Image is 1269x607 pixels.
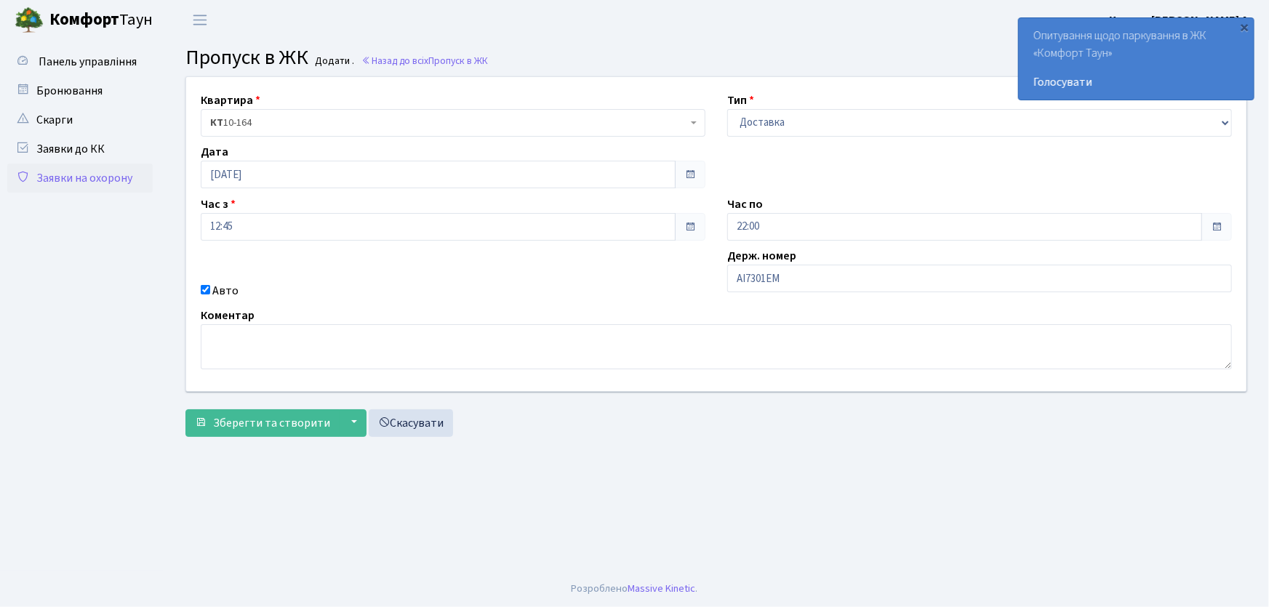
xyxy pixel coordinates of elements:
img: logo.png [15,6,44,35]
label: Час з [201,196,236,213]
span: <b>КТ</b>&nbsp;&nbsp;&nbsp;&nbsp;10-164 [210,116,687,130]
label: Тип [727,92,754,109]
a: Скарги [7,105,153,134]
div: Розроблено . [572,581,698,597]
input: AA0001AA [727,265,1232,292]
a: Заявки до КК [7,134,153,164]
a: Скасувати [369,409,453,437]
a: Заявки на охорону [7,164,153,193]
span: Панель управління [39,54,137,70]
div: Опитування щодо паркування в ЖК «Комфорт Таун» [1019,18,1254,100]
b: Комфорт [49,8,119,31]
label: Авто [212,282,239,300]
label: Час по [727,196,763,213]
a: Панель управління [7,47,153,76]
button: Зберегти та створити [185,409,340,437]
span: Зберегти та створити [213,415,330,431]
b: Цитрус [PERSON_NAME] А. [1109,12,1252,28]
span: Пропуск в ЖК [428,54,488,68]
span: <b>КТ</b>&nbsp;&nbsp;&nbsp;&nbsp;10-164 [201,109,705,137]
span: Пропуск в ЖК [185,43,308,72]
label: Дата [201,143,228,161]
a: Назад до всіхПропуск в ЖК [361,54,488,68]
span: Таун [49,8,153,33]
label: Держ. номер [727,247,796,265]
a: Massive Kinetic [628,581,696,596]
label: Коментар [201,307,255,324]
a: Бронювання [7,76,153,105]
b: КТ [210,116,223,130]
a: Цитрус [PERSON_NAME] А. [1109,12,1252,29]
button: Переключити навігацію [182,8,218,32]
small: Додати . [313,55,355,68]
div: × [1238,20,1252,34]
label: Квартира [201,92,260,109]
a: Голосувати [1033,73,1239,91]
